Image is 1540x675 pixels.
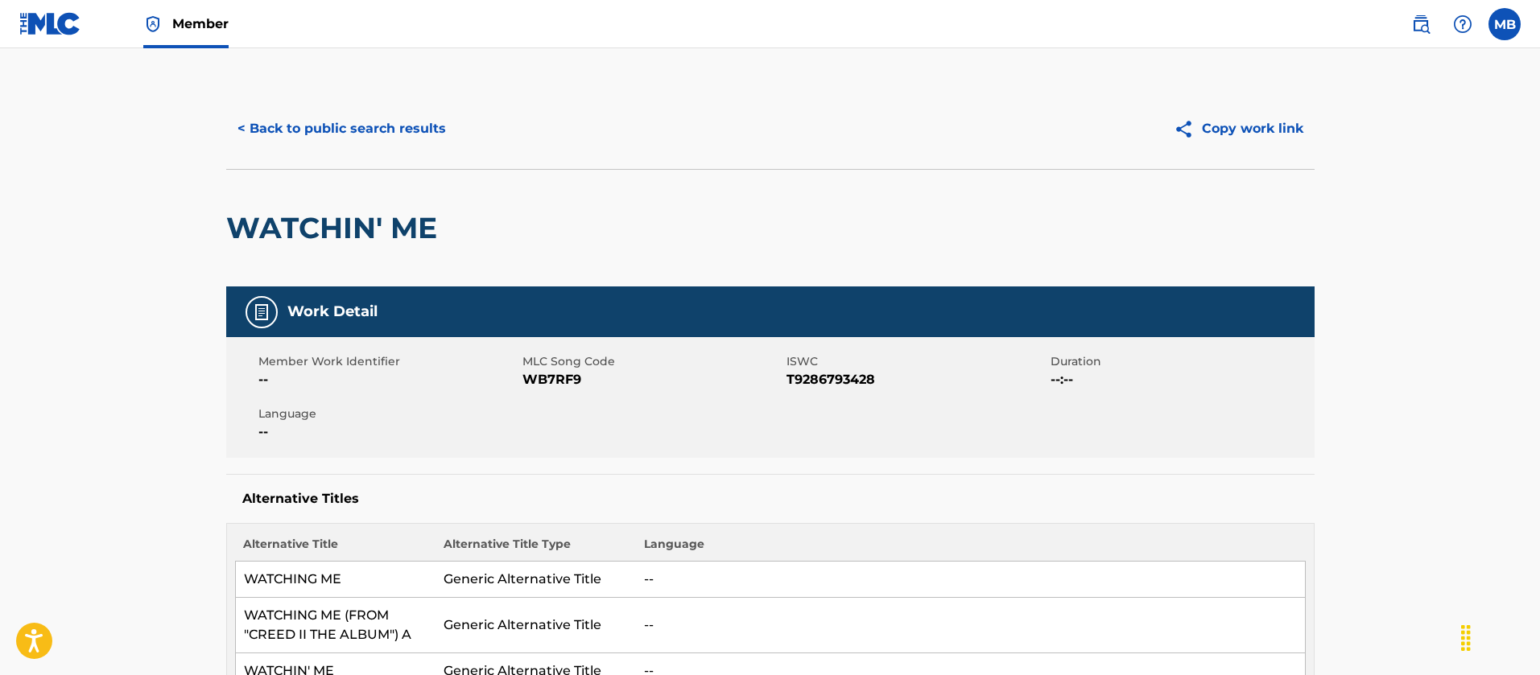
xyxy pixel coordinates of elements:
span: WB7RF9 [522,370,782,389]
span: -- [258,422,518,442]
div: Drag [1453,614,1479,662]
h2: WATCHIN' ME [226,210,445,246]
td: Generic Alternative Title [436,598,636,653]
img: Work Detail [252,303,271,322]
span: Member [172,14,229,33]
th: Alternative Title [235,536,436,562]
img: MLC Logo [19,12,81,35]
span: Duration [1051,353,1311,370]
a: Public Search [1405,8,1437,40]
span: ISWC [787,353,1047,370]
td: -- [636,598,1305,653]
th: Alternative Title Type [436,536,636,562]
img: search [1411,14,1431,34]
div: Help [1447,8,1479,40]
img: help [1453,14,1472,34]
td: Generic Alternative Title [436,562,636,598]
td: WATCHING ME [235,562,436,598]
span: T9286793428 [787,370,1047,389]
span: -- [258,370,518,389]
iframe: Chat Widget [1459,598,1540,675]
span: --:-- [1051,370,1311,389]
td: WATCHING ME (FROM "CREED II THE ALBUM") A [235,598,436,653]
div: User Menu [1488,8,1521,40]
span: MLC Song Code [522,353,782,370]
th: Language [636,536,1305,562]
img: Copy work link [1174,119,1202,139]
td: -- [636,562,1305,598]
button: < Back to public search results [226,109,457,149]
span: Member Work Identifier [258,353,518,370]
h5: Work Detail [287,303,378,321]
span: Language [258,405,518,422]
img: Top Rightsholder [143,14,163,34]
button: Copy work link [1162,109,1315,149]
h5: Alternative Titles [242,491,1298,507]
